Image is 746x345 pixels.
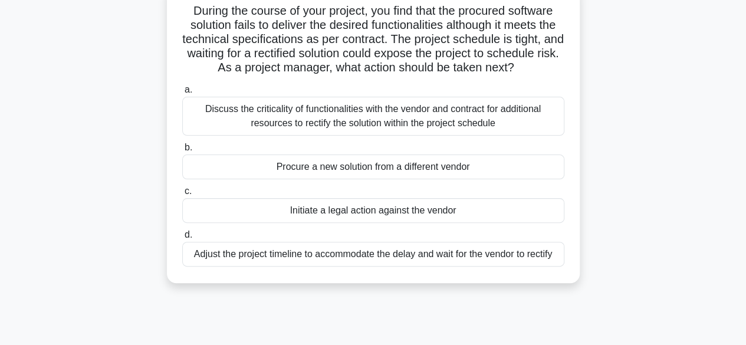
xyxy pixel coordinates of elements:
div: Discuss the criticality of functionalities with the vendor and contract for additional resources ... [182,97,564,136]
span: a. [185,84,192,94]
div: Initiate a legal action against the vendor [182,198,564,223]
span: b. [185,142,192,152]
span: c. [185,186,192,196]
h5: During the course of your project, you find that the procured software solution fails to deliver ... [181,4,566,75]
div: Adjust the project timeline to accommodate the delay and wait for the vendor to rectify [182,242,564,267]
span: d. [185,229,192,239]
div: Procure a new solution from a different vendor [182,155,564,179]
